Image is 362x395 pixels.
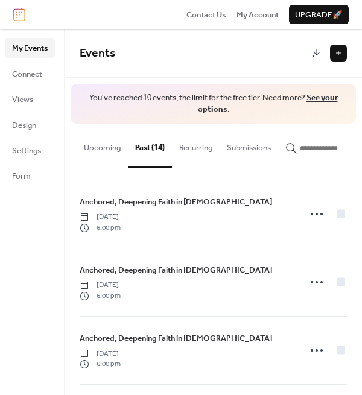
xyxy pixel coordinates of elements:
[12,145,41,157] span: Settings
[198,90,338,117] a: See your options
[80,264,272,277] a: Anchored, Deepening Faith in [DEMOGRAPHIC_DATA]
[80,196,272,208] span: Anchored, Deepening Faith in [DEMOGRAPHIC_DATA]
[80,223,121,233] span: 6:00 pm
[80,332,272,344] span: Anchored, Deepening Faith in [DEMOGRAPHIC_DATA]
[186,9,226,21] span: Contact Us
[80,280,121,291] span: [DATE]
[80,42,115,65] span: Events
[128,124,172,167] button: Past (14)
[12,170,31,182] span: Form
[172,124,220,166] button: Recurring
[80,332,272,345] a: Anchored, Deepening Faith in [DEMOGRAPHIC_DATA]
[12,68,42,80] span: Connect
[5,166,55,185] a: Form
[80,349,121,359] span: [DATE]
[12,119,36,131] span: Design
[13,8,25,21] img: logo
[220,124,278,166] button: Submissions
[289,5,349,24] button: Upgrade🚀
[5,64,55,83] a: Connect
[77,124,128,166] button: Upcoming
[5,89,55,109] a: Views
[83,92,344,115] span: You've reached 10 events, the limit for the free tier. Need more? .
[80,212,121,223] span: [DATE]
[80,291,121,302] span: 6:00 pm
[5,115,55,134] a: Design
[186,8,226,21] a: Contact Us
[80,359,121,370] span: 6:00 pm
[5,141,55,160] a: Settings
[12,42,48,54] span: My Events
[80,264,272,276] span: Anchored, Deepening Faith in [DEMOGRAPHIC_DATA]
[237,8,279,21] a: My Account
[5,38,55,57] a: My Events
[295,9,343,21] span: Upgrade 🚀
[80,195,272,209] a: Anchored, Deepening Faith in [DEMOGRAPHIC_DATA]
[237,9,279,21] span: My Account
[12,93,33,106] span: Views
